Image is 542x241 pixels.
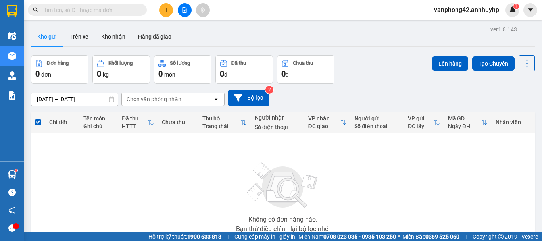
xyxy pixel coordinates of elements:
[33,7,38,13] span: search
[163,7,169,13] span: plus
[83,123,114,129] div: Ghi chú
[170,60,190,66] div: Số lượng
[31,55,88,84] button: Đơn hàng0đơn
[236,226,330,232] div: Bạn thử điều chỉnh lại bộ lọc nhé!
[213,96,219,102] svg: open
[248,216,317,223] div: Không có đơn hàng nào.
[286,71,289,78] span: đ
[308,115,340,121] div: VP nhận
[118,112,158,133] th: Toggle SortBy
[224,71,227,78] span: đ
[8,189,16,196] span: question-circle
[472,56,515,71] button: Tạo Chuyến
[304,112,351,133] th: Toggle SortBy
[513,4,519,9] sup: 1
[255,124,300,130] div: Số điện thoại
[496,119,531,125] div: Nhân viên
[44,6,137,14] input: Tìm tên, số ĐT hoặc mã đơn
[465,232,467,241] span: |
[277,55,334,84] button: Chưa thu0đ
[243,158,323,213] img: svg+xml;base64,PHN2ZyBjbGFzcz0ibGlzdC1wbHVnX19zdmciIHhtbG5zPSJodHRwOi8vd3d3LnczLm9yZy8yMDAwL3N2Zy...
[122,123,148,129] div: HTTT
[95,27,132,46] button: Kho nhận
[234,232,296,241] span: Cung cấp máy in - giấy in:
[148,232,221,241] span: Hỗ trợ kỹ thuật:
[127,95,181,103] div: Chọn văn phòng nhận
[132,27,178,46] button: Hàng đã giao
[498,234,504,239] span: copyright
[448,115,481,121] div: Mã GD
[41,71,51,78] span: đơn
[202,115,240,121] div: Thu hộ
[103,71,109,78] span: kg
[354,123,400,129] div: Số điện thoại
[231,60,246,66] div: Đã thu
[293,60,313,66] div: Chưa thu
[198,112,251,133] th: Toggle SortBy
[63,27,95,46] button: Trên xe
[187,233,221,240] strong: 1900 633 818
[428,5,505,15] span: vanphong42.anhhuyhp
[83,115,114,121] div: Tên món
[164,71,175,78] span: món
[196,3,210,17] button: aim
[354,115,400,121] div: Người gửi
[200,7,206,13] span: aim
[47,60,69,66] div: Đơn hàng
[97,69,101,79] span: 0
[402,232,459,241] span: Miền Bắc
[255,114,300,121] div: Người nhận
[8,32,16,40] img: warehouse-icon
[425,233,459,240] strong: 0369 525 060
[527,6,534,13] span: caret-down
[158,69,163,79] span: 0
[448,123,481,129] div: Ngày ĐH
[408,123,434,129] div: ĐC lấy
[108,60,133,66] div: Khối lượng
[281,69,286,79] span: 0
[159,3,173,17] button: plus
[162,119,194,125] div: Chưa thu
[154,55,211,84] button: Số lượng0món
[7,5,17,17] img: logo-vxr
[35,69,40,79] span: 0
[509,6,516,13] img: icon-new-feature
[8,170,16,179] img: warehouse-icon
[220,69,224,79] span: 0
[122,115,148,121] div: Đã thu
[408,115,434,121] div: VP gửi
[398,235,400,238] span: ⚪️
[15,169,17,172] sup: 1
[404,112,444,133] th: Toggle SortBy
[178,3,192,17] button: file-add
[92,55,150,84] button: Khối lượng0kg
[202,123,240,129] div: Trạng thái
[515,4,517,9] span: 1
[432,56,468,71] button: Lên hàng
[298,232,396,241] span: Miền Nam
[523,3,537,17] button: caret-down
[49,119,75,125] div: Chi tiết
[227,232,229,241] span: |
[8,91,16,100] img: solution-icon
[444,112,492,133] th: Toggle SortBy
[215,55,273,84] button: Đã thu0đ
[8,206,16,214] span: notification
[323,233,396,240] strong: 0708 023 035 - 0935 103 250
[308,123,340,129] div: ĐC giao
[8,52,16,60] img: warehouse-icon
[182,7,187,13] span: file-add
[8,71,16,80] img: warehouse-icon
[265,86,273,94] sup: 2
[31,27,63,46] button: Kho gửi
[490,25,517,34] div: ver 1.8.143
[31,93,118,106] input: Select a date range.
[8,224,16,232] span: message
[228,90,269,106] button: Bộ lọc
